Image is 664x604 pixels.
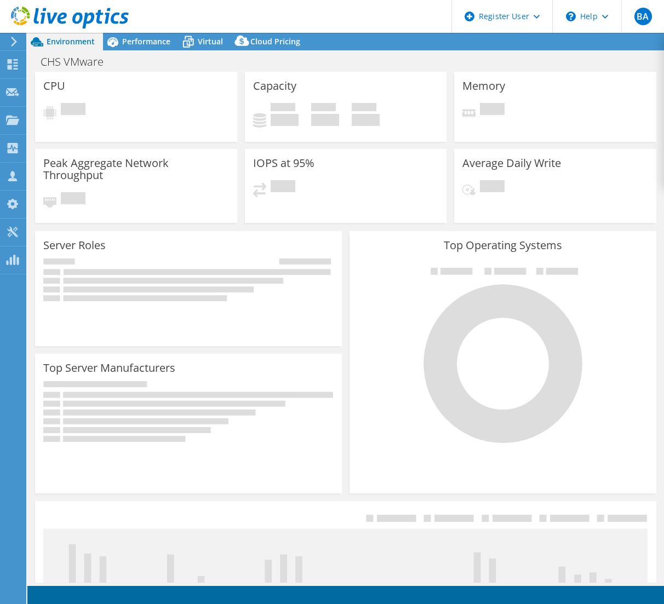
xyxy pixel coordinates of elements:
[480,103,505,118] span: Pending
[271,114,299,126] h4: 0 GiB
[566,11,576,21] svg: \n
[43,157,229,181] h3: Peak Aggregate Network Throughput
[61,192,85,207] span: Pending
[634,8,652,25] span: BA
[122,36,170,47] span: Performance
[480,180,505,195] span: Pending
[358,239,648,251] h3: Top Operating Systems
[352,114,380,126] h4: 0 GiB
[253,157,314,169] h3: IOPS at 95%
[352,103,376,114] span: Total
[198,36,223,47] span: Virtual
[43,239,106,251] h3: Server Roles
[47,36,95,47] span: Environment
[271,103,295,114] span: Used
[271,180,295,195] span: Pending
[311,103,336,114] span: Free
[43,80,65,92] h3: CPU
[462,80,505,92] h3: Memory
[43,362,175,374] h3: Top Server Manufacturers
[36,56,121,68] h1: CHS VMware
[462,157,561,169] h3: Average Daily Write
[311,114,339,126] h4: 0 GiB
[250,36,300,47] span: Cloud Pricing
[253,80,296,92] h3: Capacity
[61,103,85,118] span: Pending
